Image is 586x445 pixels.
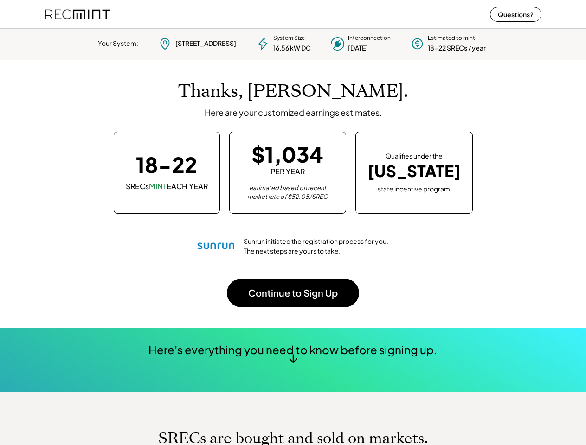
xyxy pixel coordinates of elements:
[386,152,443,161] div: Qualifies under the
[205,107,382,118] div: Here are your customized earnings estimates.
[175,39,236,48] div: [STREET_ADDRESS]
[197,228,234,265] img: Sunrun-logo.png
[149,181,167,191] font: MINT
[251,144,323,165] div: $1,034
[244,236,389,256] div: Sunrun initiated the registration process for you. The next steps are yours to take.
[490,7,541,22] button: Questions?
[270,166,305,177] div: PER YEAR
[148,342,438,358] div: Here's everything you need to know before signing up.
[273,34,305,42] div: System Size
[348,34,391,42] div: Interconnection
[227,279,359,307] button: Continue to Sign Up
[348,44,368,53] div: [DATE]
[428,34,475,42] div: Estimated to mint
[289,350,297,364] div: ↓
[367,162,461,181] div: [US_STATE]
[428,44,486,53] div: 18-22 SRECs / year
[378,183,450,194] div: state incentive program
[178,81,408,102] h1: Thanks, [PERSON_NAME].
[98,39,138,48] div: Your System:
[273,44,311,53] div: 16.56 kW DC
[45,2,110,26] img: recmint-logotype%403x%20%281%29.jpeg
[241,184,334,202] div: estimated based on recent market rate of $52.05/SREC
[126,181,208,191] div: SRECs EACH YEAR
[136,154,197,175] div: 18-22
